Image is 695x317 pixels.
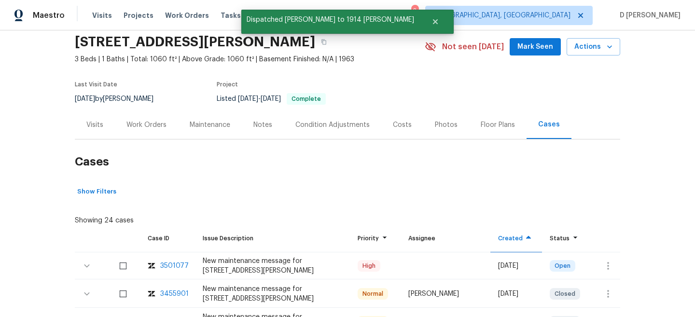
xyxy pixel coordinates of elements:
div: Costs [393,120,412,130]
div: Visits [86,120,103,130]
span: Not seen [DATE] [442,42,504,52]
img: zendesk-icon [148,261,155,271]
a: zendesk-icon3455901 [148,289,187,299]
span: [DATE] [238,96,258,102]
div: Showing 24 cases [75,212,134,225]
span: Last Visit Date [75,82,117,87]
div: 3501077 [160,261,189,271]
span: Complete [288,96,325,102]
span: Project [217,82,238,87]
div: New maintenance message for [STREET_ADDRESS][PERSON_NAME] [203,284,342,303]
span: Listed [217,96,326,102]
h2: [STREET_ADDRESS][PERSON_NAME] [75,37,315,47]
span: Actions [574,41,612,53]
button: Close [419,12,451,31]
h2: Cases [75,139,620,184]
div: Photos [435,120,458,130]
div: 2 [411,6,418,15]
span: [GEOGRAPHIC_DATA], [GEOGRAPHIC_DATA] [433,11,570,20]
div: New maintenance message for [STREET_ADDRESS][PERSON_NAME] [203,256,342,276]
div: [DATE] [498,289,534,299]
button: Show Filters [75,184,119,199]
div: by [PERSON_NAME] [75,93,165,105]
a: zendesk-icon3501077 [148,261,187,271]
div: Condition Adjustments [295,120,370,130]
span: Maestro [33,11,65,20]
span: Open [551,261,574,271]
span: Work Orders [165,11,209,20]
span: [DATE] [261,96,281,102]
div: 3455901 [160,289,189,299]
button: Copy Address [315,33,333,51]
div: Cases [538,120,560,129]
span: D [PERSON_NAME] [616,11,681,20]
span: 3 Beds | 1 Baths | Total: 1060 ft² | Above Grade: 1060 ft² | Basement Finished: N/A | 1963 [75,55,425,64]
span: Projects [124,11,153,20]
span: - [238,96,281,102]
div: Work Orders [126,120,167,130]
div: Floor Plans [481,120,515,130]
span: Mark Seen [517,41,553,53]
div: Created [498,234,534,243]
button: Actions [567,38,620,56]
span: Visits [92,11,112,20]
div: Issue Description [203,234,342,243]
span: High [359,261,379,271]
button: Mark Seen [510,38,561,56]
span: [DATE] [75,96,95,102]
span: Show Filters [77,186,116,197]
div: Priority [358,234,393,243]
span: Normal [359,289,387,299]
div: Notes [253,120,272,130]
div: Status [550,234,581,243]
div: [PERSON_NAME] [408,289,483,299]
div: [DATE] [498,261,534,271]
div: Maintenance [190,120,230,130]
div: Case ID [148,234,187,243]
span: Dispatched [PERSON_NAME] to 1914 [PERSON_NAME] [241,10,419,30]
div: Assignee [408,234,483,243]
img: zendesk-icon [148,289,155,299]
span: Closed [551,289,579,299]
span: Tasks [221,12,241,19]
